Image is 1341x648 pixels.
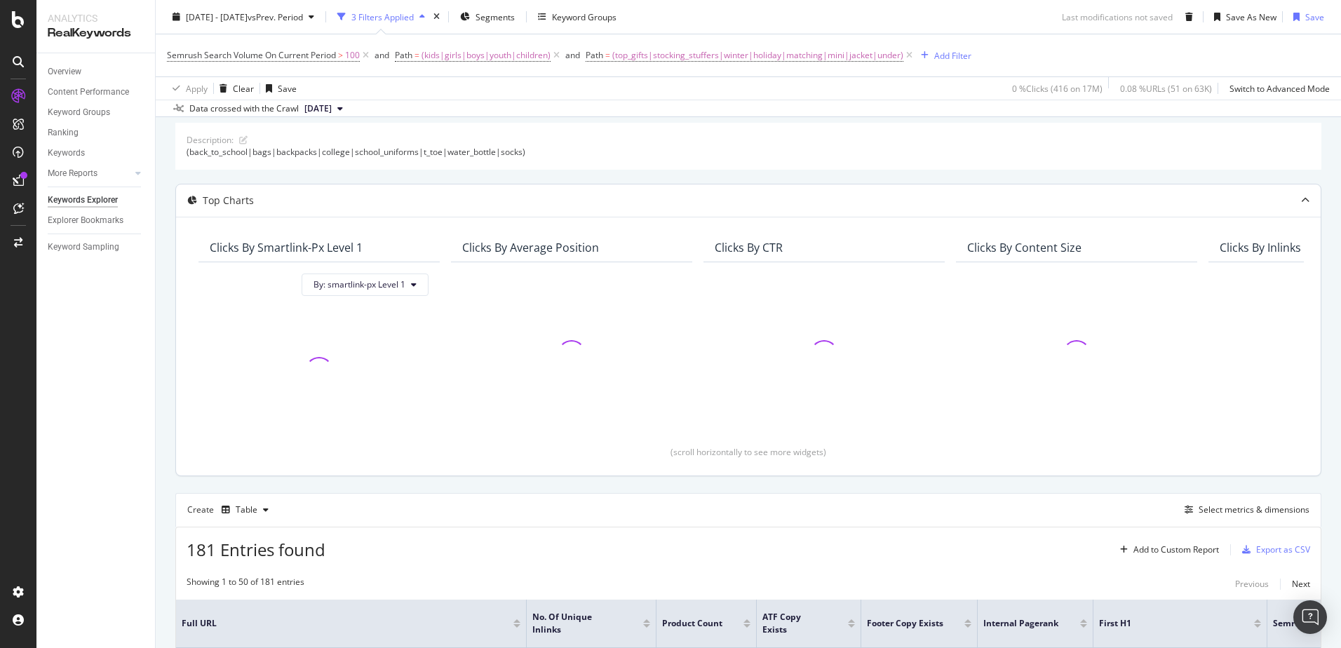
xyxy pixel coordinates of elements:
button: [DATE] [299,100,349,117]
span: (top_gifts|stocking_stuffers|winter|holiday|matching|mini|jacket|under) [612,46,903,65]
a: Keywords Explorer [48,193,145,208]
span: Product Count [662,617,722,630]
button: Clear [214,77,254,100]
div: Save [1305,11,1324,22]
a: Explorer Bookmarks [48,213,145,228]
a: Keyword Groups [48,105,145,120]
div: Last modifications not saved [1062,11,1173,22]
div: Ranking [48,126,79,140]
span: No. of Unique Inlinks [532,611,622,636]
button: Apply [167,77,208,100]
span: By: smartlink-px Level 1 [314,278,405,290]
button: Switch to Advanced Mode [1224,77,1330,100]
div: 0 % Clicks ( 416 on 17M ) [1012,82,1103,94]
button: Table [216,499,274,521]
div: Clicks By Inlinks [1220,241,1301,255]
a: Overview [48,65,145,79]
a: More Reports [48,166,131,181]
div: More Reports [48,166,97,181]
div: Select metrics & dimensions [1199,504,1309,515]
div: Keywords Explorer [48,193,118,208]
span: ATF Copy Exists [762,611,827,636]
button: and [375,48,389,62]
div: Clicks By CTR [715,241,783,255]
button: Save [260,77,297,100]
div: Analytics [48,11,144,25]
div: Create [187,499,274,521]
div: Previous [1235,578,1269,590]
button: Add Filter [915,47,971,64]
div: Export as CSV [1256,544,1310,555]
div: Clear [233,82,254,94]
button: [DATE] - [DATE]vsPrev. Period [167,6,320,28]
a: Ranking [48,126,145,140]
button: Next [1292,576,1310,593]
span: First H1 [1099,617,1233,630]
div: Clicks By smartlink-px Level 1 [210,241,363,255]
button: Export as CSV [1236,539,1310,561]
a: Content Performance [48,85,145,100]
div: Description: [187,134,234,146]
div: 3 Filters Applied [351,11,414,22]
div: (scroll horizontally to see more widgets) [193,446,1304,458]
div: Data crossed with the Crawl [189,102,299,115]
div: RealKeywords [48,25,144,41]
div: Content Performance [48,85,129,100]
a: Keyword Sampling [48,240,145,255]
div: and [375,49,389,61]
span: [DATE] - [DATE] [186,11,248,22]
span: = [605,49,610,61]
span: vs Prev. Period [248,11,303,22]
div: Save [278,82,297,94]
div: Save As New [1226,11,1276,22]
button: Add to Custom Report [1114,539,1219,561]
span: = [415,49,419,61]
div: Clicks By Average Position [462,241,599,255]
div: and [565,49,580,61]
span: (kids|girls|boys|youth|children) [422,46,551,65]
span: Full URL [182,617,492,630]
span: Footer Copy Exists [867,617,943,630]
div: (back_to_school|bags|backpacks|college|school_uniforms|t_toe|water_bottle|socks) [187,146,1310,158]
a: Keywords [48,146,145,161]
span: > [338,49,343,61]
div: Clicks By Content Size [967,241,1081,255]
div: Keywords [48,146,85,161]
div: Top Charts [203,194,254,208]
span: Segments [476,11,515,22]
div: Explorer Bookmarks [48,213,123,228]
button: Select metrics & dimensions [1179,501,1309,518]
button: and [565,48,580,62]
span: Semrush Search Volume On Current Period [167,49,336,61]
div: Add to Custom Report [1133,546,1219,554]
div: Overview [48,65,81,79]
div: Keyword Groups [48,105,110,120]
span: 2024 Dec. 31st [304,102,332,115]
span: Internal Pagerank [983,617,1059,630]
div: Add Filter [934,49,971,61]
button: Segments [454,6,520,28]
div: 0.08 % URLs ( 51 on 63K ) [1120,82,1212,94]
div: Keyword Sampling [48,240,119,255]
span: 181 Entries found [187,538,325,561]
div: Switch to Advanced Mode [1229,82,1330,94]
button: 3 Filters Applied [332,6,431,28]
button: Keyword Groups [532,6,622,28]
span: Path [395,49,412,61]
div: Open Intercom Messenger [1293,600,1327,634]
div: Table [236,506,257,514]
div: Keyword Groups [552,11,616,22]
span: 100 [345,46,360,65]
div: Showing 1 to 50 of 181 entries [187,576,304,593]
div: times [431,10,443,24]
button: Save As New [1208,6,1276,28]
div: Apply [186,82,208,94]
button: Save [1288,6,1324,28]
span: Path [586,49,603,61]
div: Next [1292,578,1310,590]
button: By: smartlink-px Level 1 [302,274,429,296]
button: Previous [1235,576,1269,593]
